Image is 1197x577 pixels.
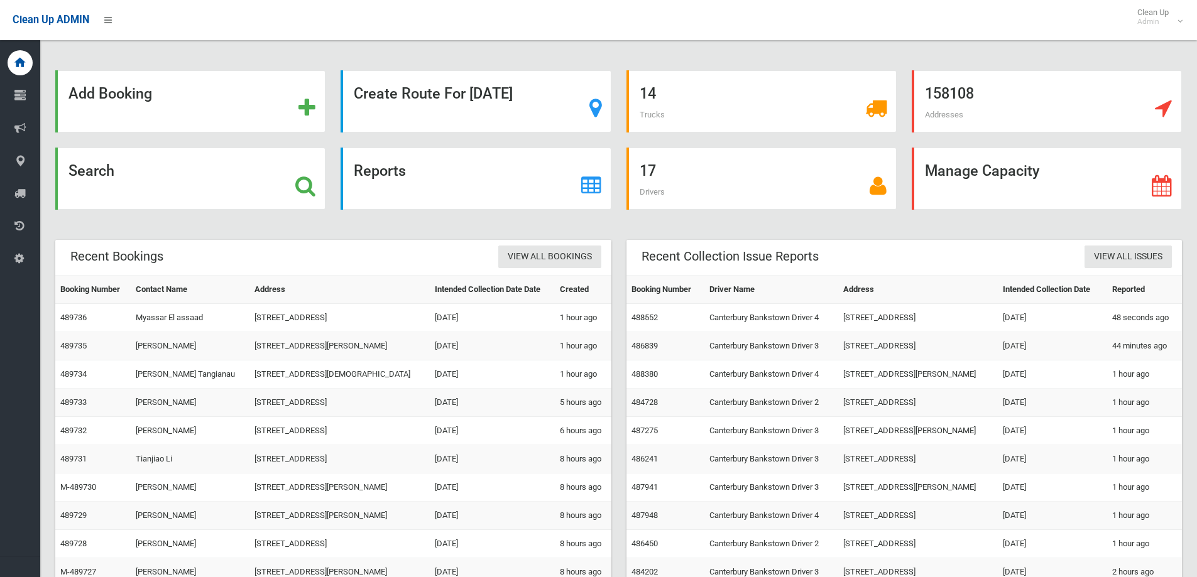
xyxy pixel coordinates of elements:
td: [DATE] [998,530,1107,558]
td: 1 hour ago [1107,417,1182,445]
a: Create Route For [DATE] [341,70,611,132]
th: Address [838,276,998,304]
a: M-489730 [60,482,96,492]
td: Canterbury Bankstown Driver 2 [704,530,838,558]
td: [STREET_ADDRESS] [249,445,430,473]
td: [DATE] [998,332,1107,360]
a: 489734 [60,369,87,379]
td: [STREET_ADDRESS][PERSON_NAME] [249,502,430,530]
td: Myassar El assaad [131,304,249,332]
th: Address [249,276,430,304]
td: 1 hour ago [1107,473,1182,502]
a: 489736 [60,313,87,322]
td: 5 hours ago [555,389,611,417]
td: [STREET_ADDRESS][DEMOGRAPHIC_DATA] [249,360,430,389]
span: Drivers [640,187,665,197]
th: Booking Number [55,276,131,304]
a: 14 Trucks [626,70,897,132]
strong: 17 [640,162,656,180]
a: 487941 [631,482,658,492]
td: [STREET_ADDRESS][PERSON_NAME] [838,473,998,502]
td: [STREET_ADDRESS] [838,445,998,473]
span: Addresses [925,110,963,119]
td: 48 seconds ago [1107,304,1182,332]
a: 487275 [631,426,658,435]
a: 488552 [631,313,658,322]
a: M-489727 [60,567,96,576]
td: [DATE] [998,502,1107,530]
td: Tianjiao Li [131,445,249,473]
td: 8 hours ago [555,530,611,558]
td: 1 hour ago [555,360,611,389]
td: [PERSON_NAME] [131,417,249,445]
td: 1 hour ago [1107,502,1182,530]
td: [DATE] [430,304,555,332]
th: Booking Number [626,276,704,304]
td: 1 hour ago [1107,445,1182,473]
td: [STREET_ADDRESS] [249,530,430,558]
a: View All Issues [1085,245,1172,269]
a: Reports [341,148,611,210]
td: [DATE] [998,389,1107,417]
td: 8 hours ago [555,502,611,530]
th: Contact Name [131,276,249,304]
td: [STREET_ADDRESS] [249,417,430,445]
small: Admin [1137,17,1169,26]
a: 17 Drivers [626,148,897,210]
td: [PERSON_NAME] [131,332,249,360]
td: 1 hour ago [1107,530,1182,558]
td: [DATE] [430,417,555,445]
td: [DATE] [430,445,555,473]
td: Canterbury Bankstown Driver 3 [704,332,838,360]
td: [DATE] [430,389,555,417]
td: Canterbury Bankstown Driver 4 [704,502,838,530]
td: [DATE] [998,360,1107,389]
span: Clean Up [1131,8,1181,26]
th: Intended Collection Date Date [430,276,555,304]
span: Trucks [640,110,665,119]
td: [PERSON_NAME] [131,389,249,417]
strong: Manage Capacity [925,162,1039,180]
th: Driver Name [704,276,838,304]
a: 487948 [631,510,658,520]
strong: 158108 [925,85,974,102]
td: [STREET_ADDRESS][PERSON_NAME] [249,473,430,502]
td: [DATE] [430,502,555,530]
strong: Add Booking [68,85,152,102]
td: [STREET_ADDRESS] [838,389,998,417]
a: 489731 [60,454,87,463]
td: [STREET_ADDRESS] [838,502,998,530]
a: Add Booking [55,70,325,132]
strong: Reports [354,162,406,180]
td: [STREET_ADDRESS][PERSON_NAME] [838,360,998,389]
th: Created [555,276,611,304]
a: 489735 [60,341,87,350]
td: [PERSON_NAME] [131,502,249,530]
td: [DATE] [430,332,555,360]
td: Canterbury Bankstown Driver 4 [704,304,838,332]
a: 486241 [631,454,658,463]
th: Intended Collection Date [998,276,1107,304]
td: [PERSON_NAME] Tangianau [131,360,249,389]
a: Search [55,148,325,210]
a: 489728 [60,539,87,548]
td: [PERSON_NAME] [131,473,249,502]
td: [STREET_ADDRESS] [838,530,998,558]
th: Reported [1107,276,1182,304]
span: Clean Up ADMIN [13,14,89,26]
a: 484202 [631,567,658,576]
a: 489732 [60,426,87,435]
td: 1 hour ago [555,304,611,332]
td: [STREET_ADDRESS] [249,389,430,417]
a: 488380 [631,369,658,379]
header: Recent Collection Issue Reports [626,244,834,269]
td: [STREET_ADDRESS][PERSON_NAME] [838,417,998,445]
td: 44 minutes ago [1107,332,1182,360]
td: [DATE] [430,530,555,558]
a: 484728 [631,397,658,407]
td: 1 hour ago [555,332,611,360]
a: 489733 [60,397,87,407]
td: Canterbury Bankstown Driver 2 [704,389,838,417]
td: 1 hour ago [1107,389,1182,417]
header: Recent Bookings [55,244,178,269]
